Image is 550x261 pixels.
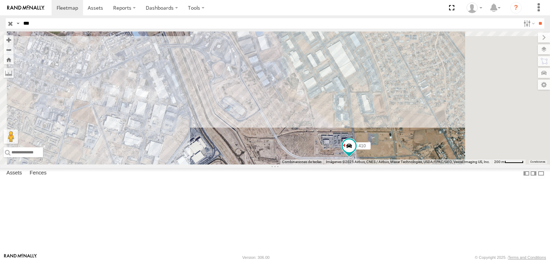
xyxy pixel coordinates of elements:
label: Measure [4,68,14,78]
div: foxconn f [464,3,485,13]
label: Fences [26,168,50,178]
img: rand-logo.svg [7,5,44,10]
button: Zoom out [4,45,14,55]
button: Escala del mapa: 200 m por 49 píxeles [492,159,526,164]
i: ? [510,2,522,14]
button: Combinaciones de teclas [282,159,322,164]
div: Version: 306.00 [242,255,270,260]
a: Visit our Website [4,254,37,261]
button: Zoom in [4,35,14,45]
label: Dock Summary Table to the Right [530,168,537,178]
button: Zoom Home [4,55,14,64]
label: Search Query [15,18,21,29]
button: Arrastra el hombrecito naranja al mapa para abrir Street View [4,129,18,144]
label: Assets [3,168,25,178]
label: Search Filter Options [521,18,536,29]
div: © Copyright 2025 - [475,255,546,260]
label: Hide Summary Table [537,168,545,178]
a: Terms and Conditions [508,255,546,260]
label: Map Settings [538,80,550,90]
a: Condiciones (se abre en una nueva pestaña) [530,161,545,163]
span: Imágenes ©2025 Airbus, CNES / Airbus, Maxar Technologies, USDA/FPAC/GEO, Vexcel Imaging US, Inc. [326,160,490,164]
label: Dock Summary Table to the Left [523,168,530,178]
span: 200 m [494,160,505,164]
span: 410 [358,143,366,148]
